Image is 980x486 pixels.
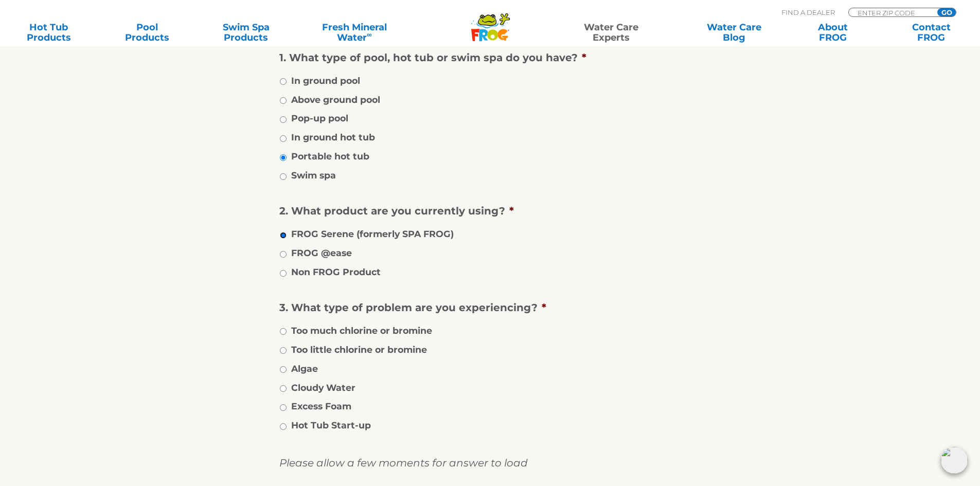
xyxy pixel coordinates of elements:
label: Too much chlorine or bromine [291,324,432,337]
input: Zip Code Form [857,8,926,17]
a: AboutFROG [794,22,871,43]
label: FROG @ease [291,246,352,260]
label: Pop-up pool [291,112,348,125]
label: Above ground pool [291,93,380,106]
input: GO [937,8,956,16]
p: Find A Dealer [781,8,835,17]
label: 3. What type of problem are you experiencing? [279,301,693,314]
label: Portable hot tub [291,150,369,163]
label: Swim spa [291,169,336,182]
sup: ∞ [367,30,372,39]
a: Swim SpaProducts [208,22,284,43]
label: FROG Serene (formerly SPA FROG) [291,227,454,241]
label: In ground pool [291,74,360,87]
img: openIcon [941,447,968,474]
label: Algae [291,362,318,375]
a: Water CareBlog [696,22,772,43]
label: Non FROG Product [291,265,381,279]
label: Cloudy Water [291,381,355,394]
i: Please allow a few moments for answer to load [279,457,528,469]
a: PoolProducts [109,22,186,43]
label: Hot Tub Start-up [291,419,371,432]
a: Hot TubProducts [10,22,87,43]
label: 2. What product are you currently using? [279,204,693,218]
label: Too little chlorine or bromine [291,343,427,356]
label: Excess Foam [291,400,351,413]
label: 1. What type of pool, hot tub or swim spa do you have? [279,51,693,64]
label: In ground hot tub [291,131,375,144]
a: Water CareExperts [549,22,673,43]
a: ContactFROG [893,22,970,43]
a: Fresh MineralWater∞ [306,22,402,43]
